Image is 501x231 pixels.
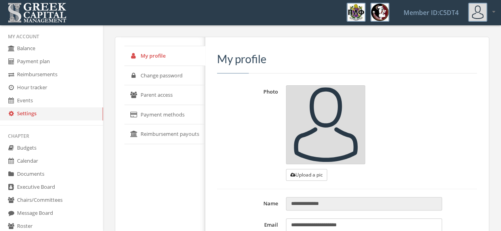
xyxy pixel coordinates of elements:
a: Parent access [124,85,205,105]
a: Payment methods [124,105,205,125]
a: Reimbursement payouts [124,124,205,144]
label: Name [217,197,282,210]
label: Photo [217,85,282,181]
a: My profile [124,46,205,66]
h3: My profile [217,53,477,65]
button: Upload a pic [286,169,327,181]
a: Change password [124,66,205,86]
a: Member ID: C5DT4 [394,0,468,25]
